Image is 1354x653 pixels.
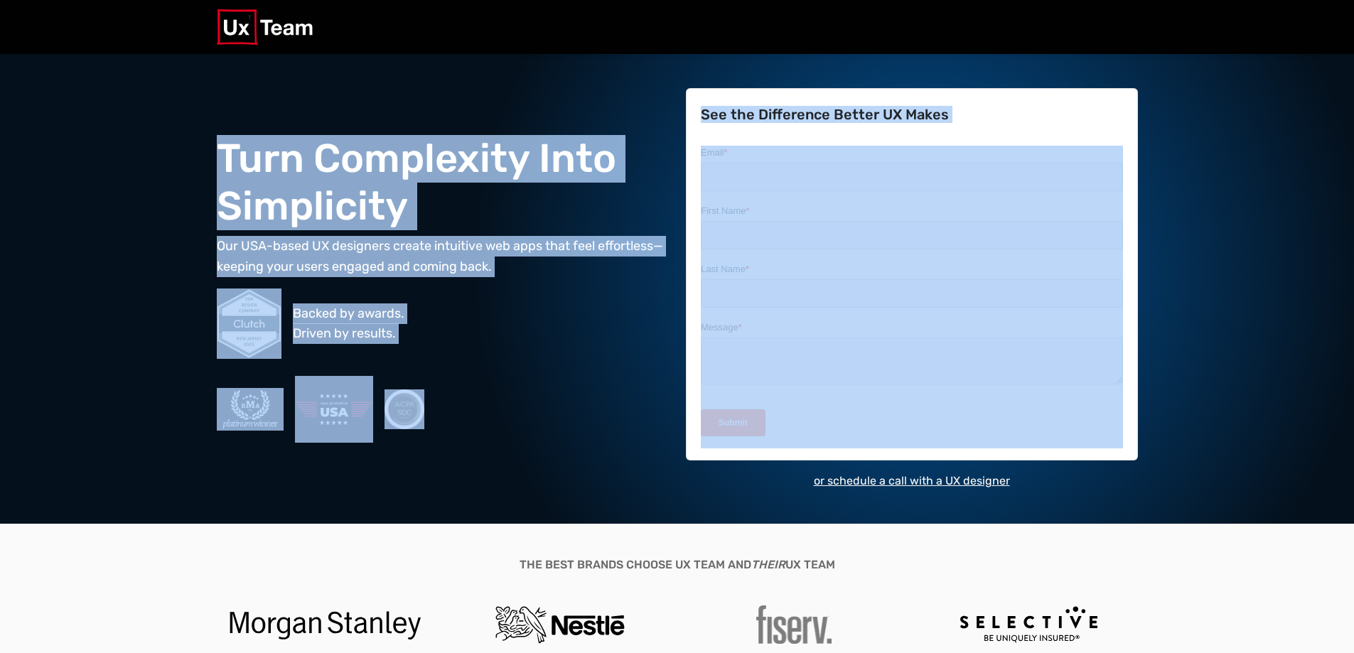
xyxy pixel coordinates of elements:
[217,558,1138,571] h3: The best brands choose UX Team and UX Team
[217,135,669,230] h2: Turn Complexity Into Simplicity
[756,605,832,644] img: Fiserv
[230,610,421,639] img: Morgan
[495,606,625,644] img: Nestle
[960,606,1097,643] img: Selective
[701,146,1123,448] iframe: Form 0
[217,388,284,431] img: BMA Platnimum Winner
[217,288,281,359] img: Top Design Company on Clutch
[217,9,313,45] img: UX Team
[385,389,424,429] img: AICPA SOC
[295,376,373,443] img: 100% of staff in the USA
[217,236,669,277] p: Our USA-based UX designers create intuitive web apps that feel effortless—keeping your users enga...
[293,303,404,345] p: Backed by awards. Driven by results.
[751,558,785,571] em: Their
[814,474,1010,487] a: or schedule a call with a UX designer
[701,106,1123,123] h2: See the Difference Better UX Makes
